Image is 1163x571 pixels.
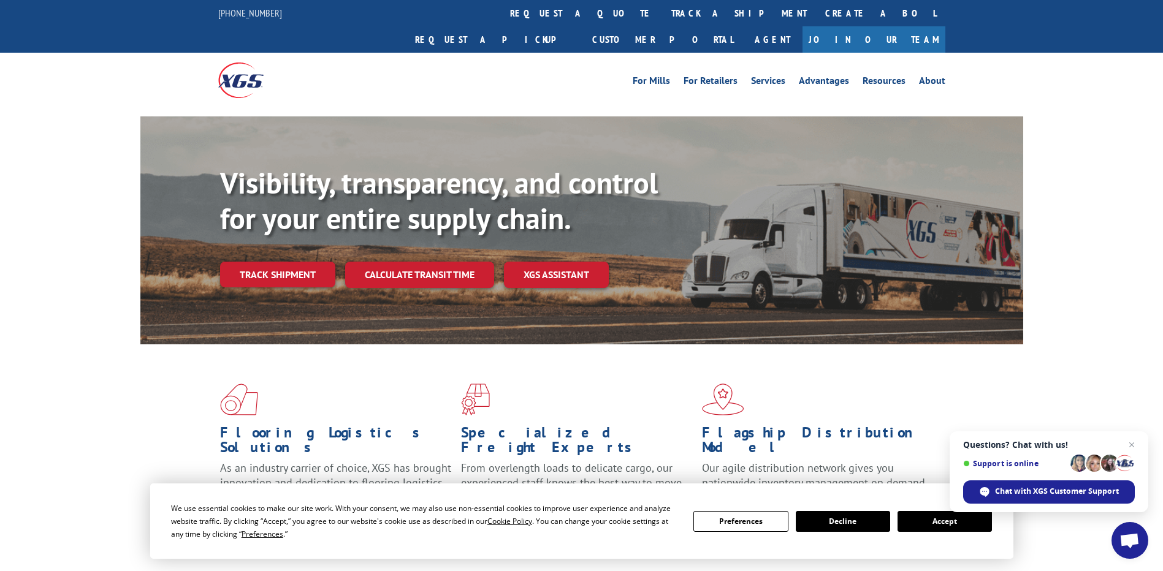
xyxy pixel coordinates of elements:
a: Request a pickup [406,26,583,53]
div: We use essential cookies to make our site work. With your consent, we may also use non-essential ... [171,502,679,540]
a: Services [751,76,785,89]
img: xgs-icon-total-supply-chain-intelligence-red [220,384,258,415]
span: Questions? Chat with us! [963,440,1135,450]
span: Preferences [242,529,283,539]
button: Accept [898,511,992,532]
div: Open chat [1112,522,1148,559]
span: As an industry carrier of choice, XGS has brought innovation and dedication to flooring logistics... [220,461,451,504]
a: XGS ASSISTANT [504,262,609,288]
img: xgs-icon-flagship-distribution-model-red [702,384,744,415]
h1: Flooring Logistics Solutions [220,425,452,461]
div: Chat with XGS Customer Support [963,480,1135,504]
button: Decline [796,511,890,532]
span: Close chat [1124,437,1139,452]
a: Resources [863,76,906,89]
a: For Mills [633,76,670,89]
p: From overlength loads to delicate cargo, our experienced staff knows the best way to move your fr... [461,461,693,515]
a: Advantages [799,76,849,89]
button: Preferences [693,511,788,532]
span: Cookie Policy [487,516,532,526]
div: Cookie Consent Prompt [150,483,1013,559]
a: [PHONE_NUMBER] [218,7,282,19]
b: Visibility, transparency, and control for your entire supply chain. [220,164,658,237]
h1: Specialized Freight Experts [461,425,693,461]
a: Agent [742,26,803,53]
a: Customer Portal [583,26,742,53]
span: Our agile distribution network gives you nationwide inventory management on demand. [702,461,928,490]
span: Support is online [963,459,1066,468]
a: Join Our Team [803,26,945,53]
a: Track shipment [220,262,335,287]
h1: Flagship Distribution Model [702,425,934,461]
span: Chat with XGS Customer Support [995,486,1119,497]
a: About [919,76,945,89]
img: xgs-icon-focused-on-flooring-red [461,384,490,415]
a: Calculate transit time [345,262,494,288]
a: For Retailers [684,76,738,89]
